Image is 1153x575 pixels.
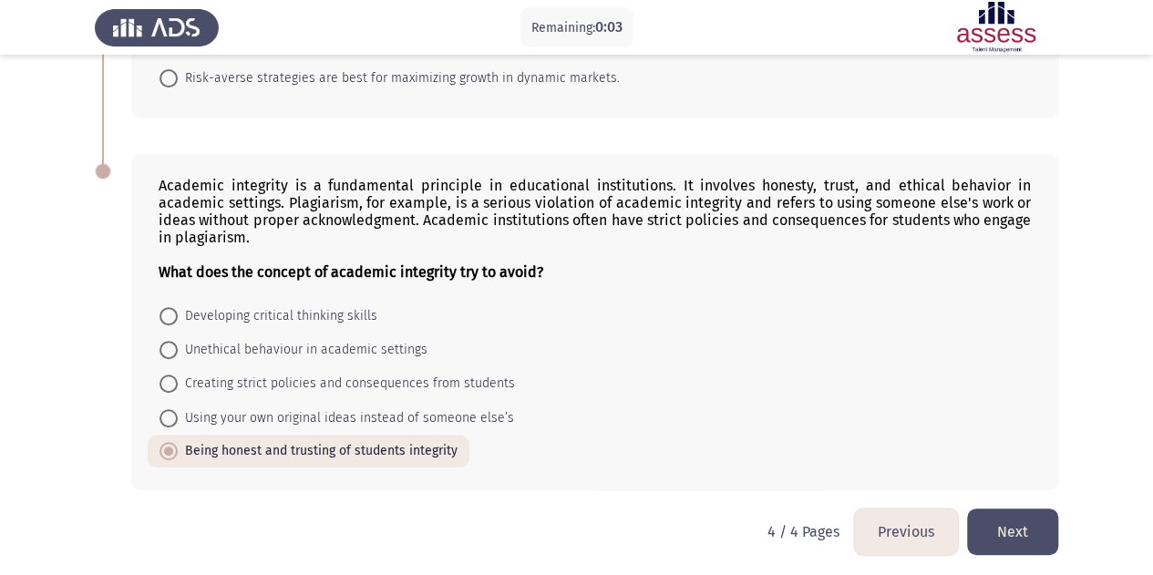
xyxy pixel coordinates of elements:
[854,508,958,555] button: load previous page
[178,305,377,327] span: Developing critical thinking skills
[178,407,514,429] span: Using your own original ideas instead of someone else’s
[595,18,623,36] span: 0:03
[159,263,543,281] b: What does the concept of academic integrity try to avoid?
[934,2,1058,53] img: Assessment logo of ASSESS English Language Assessment (3 Module) (Ad - IB)
[178,440,458,462] span: Being honest and trusting of students integrity
[178,339,427,361] span: Unethical behaviour in academic settings
[178,67,620,89] span: Risk-averse strategies are best for maximizing growth in dynamic markets.
[967,508,1058,555] button: load next page
[531,16,623,39] p: Remaining:
[767,523,839,540] p: 4 / 4 Pages
[178,373,515,395] span: Creating strict policies and consequences from students
[95,2,219,53] img: Assess Talent Management logo
[159,177,1031,281] div: Academic integrity is a fundamental principle in educational institutions. It involves honesty, t...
